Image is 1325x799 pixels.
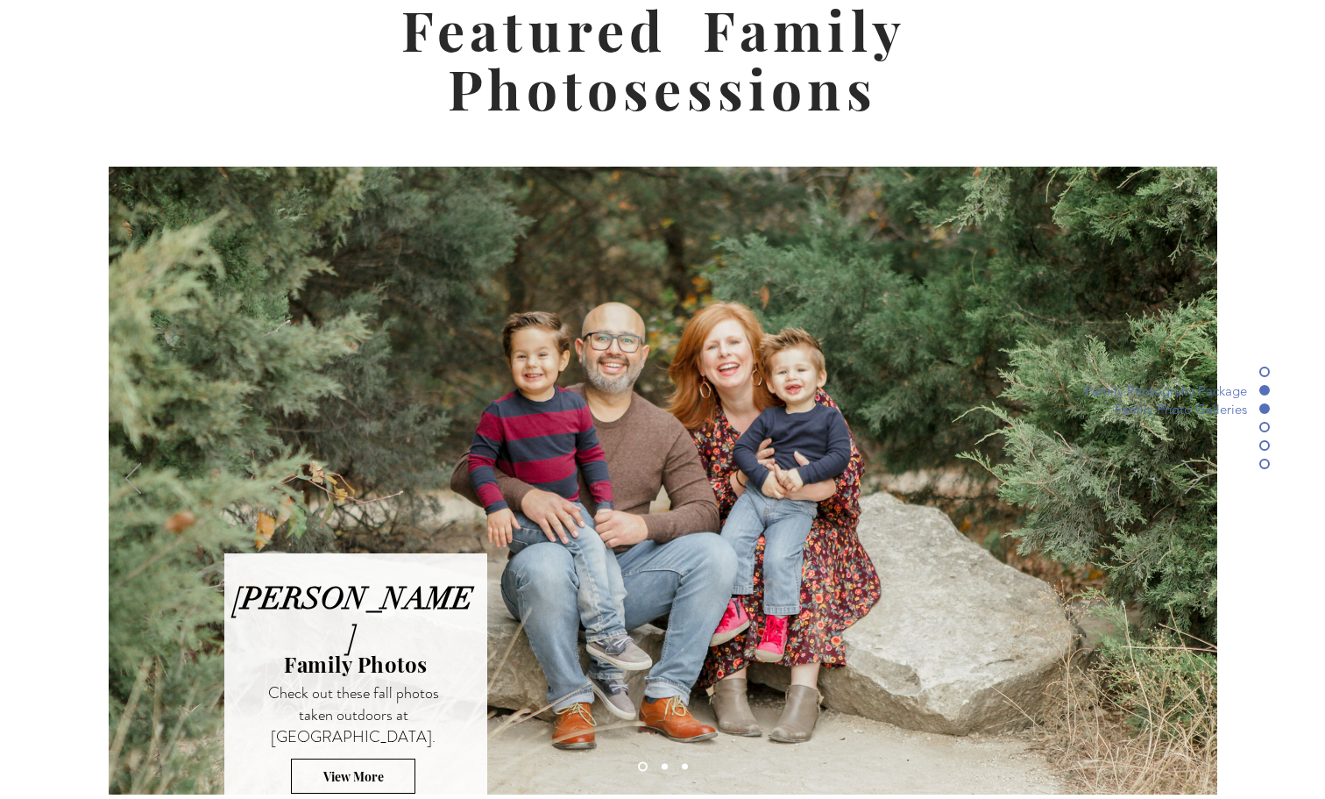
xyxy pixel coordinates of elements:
button: Previous [125,463,141,496]
a: Slide 3 [662,763,668,769]
span: Family Photos [284,650,427,678]
a: Slide 2 [638,761,648,771]
nav: Slides [631,761,695,771]
a: Family Photo Galleries [1009,400,1270,418]
nav: Page [1009,363,1270,437]
span: Check out these fall photos taken outdoors at [GEOGRAPHIC_DATA]. [268,681,439,748]
div: Slideshow [109,167,1217,795]
span: View More [323,768,384,785]
a: Copy of Slide 3 [682,763,688,769]
a: Family Photograhy Package [1009,382,1270,400]
a: View More [291,759,415,794]
img: IMG_4383.jpg [109,167,1217,795]
span: [PERSON_NAME] [233,580,473,655]
button: Next [1185,463,1201,496]
span: Family Photo Galleries [1115,401,1259,417]
span: Family Photograhy Package [1085,382,1259,399]
iframe: Wix Chat [1243,717,1325,799]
